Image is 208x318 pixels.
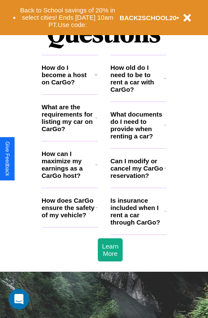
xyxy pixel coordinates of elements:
h3: Can I modify or cancel my CarGo reservation? [111,157,164,179]
div: Give Feedback [4,141,10,176]
h3: What documents do I need to provide when renting a car? [111,111,165,140]
h3: How does CarGo ensure the safety of my vehicle? [42,197,95,219]
button: Learn More [98,238,123,261]
b: BACK2SCHOOL20 [120,14,177,21]
h3: How can I maximize my earnings as a CarGo host? [42,150,95,179]
button: Back to School savings of 20% in select cities! Ends [DATE] 10am PT.Use code: [16,4,120,31]
h3: How old do I need to be to rent a car with CarGo? [111,64,164,93]
div: Open Intercom Messenger [9,289,29,309]
h3: Is insurance included when I rent a car through CarGo? [111,197,164,226]
h3: How do I become a host on CarGo? [42,64,94,86]
h3: What are the requirements for listing my car on CarGo? [42,103,95,132]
